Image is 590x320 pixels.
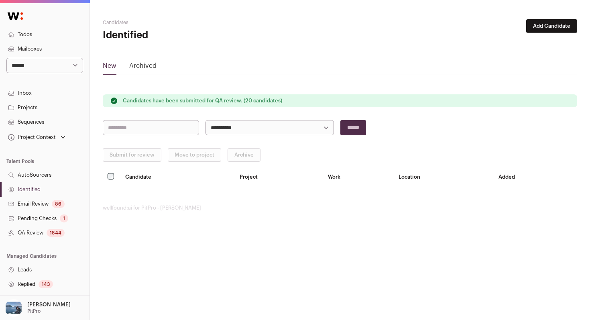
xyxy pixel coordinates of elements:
[5,299,22,317] img: 17109629-medium_jpg
[60,214,68,222] div: 1
[39,280,53,288] div: 143
[323,168,394,185] th: Work
[103,61,116,74] a: New
[47,229,65,237] div: 1844
[120,168,235,185] th: Candidate
[3,299,72,317] button: Open dropdown
[6,132,67,143] button: Open dropdown
[123,98,282,104] p: Candidates have been submitted for QA review. (20 candidates)
[235,168,323,185] th: Project
[27,308,41,314] p: PitPro
[394,168,494,185] th: Location
[494,168,577,185] th: Added
[6,134,56,141] div: Project Context
[3,8,27,24] img: Wellfound
[526,19,577,33] button: Add Candidate
[103,19,261,26] h2: Candidates
[103,29,261,42] h1: Identified
[129,61,157,74] a: Archived
[52,200,65,208] div: 86
[27,302,71,308] p: [PERSON_NAME]
[103,205,577,211] footer: wellfound:ai for PitPro - [PERSON_NAME]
